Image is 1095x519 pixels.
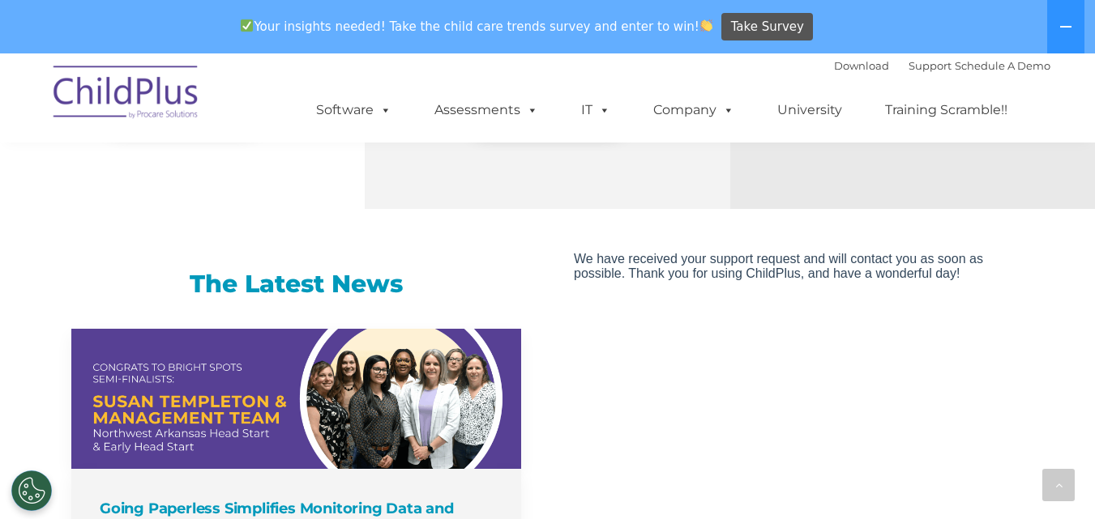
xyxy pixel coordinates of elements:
iframe: Form 0 [574,252,1024,281]
button: Cookies Settings [11,470,52,511]
img: ChildPlus by Procare Solutions [45,54,207,135]
a: Training Scramble!! [869,94,1024,126]
span: Take Survey [731,13,804,41]
a: Schedule A Demo [955,59,1050,72]
a: Company [637,94,751,126]
span: Your insights needed! Take the child care trends survey and enter to win! [234,11,720,42]
a: Download [834,59,889,72]
a: Take Survey [721,13,813,41]
a: IT [565,94,627,126]
a: Software [300,94,408,126]
h3: The Latest News [71,268,521,300]
a: Support [909,59,952,72]
font: | [834,59,1050,72]
img: ✅ [241,19,253,32]
img: 👏 [700,19,712,32]
a: University [761,94,858,126]
a: Assessments [418,94,554,126]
